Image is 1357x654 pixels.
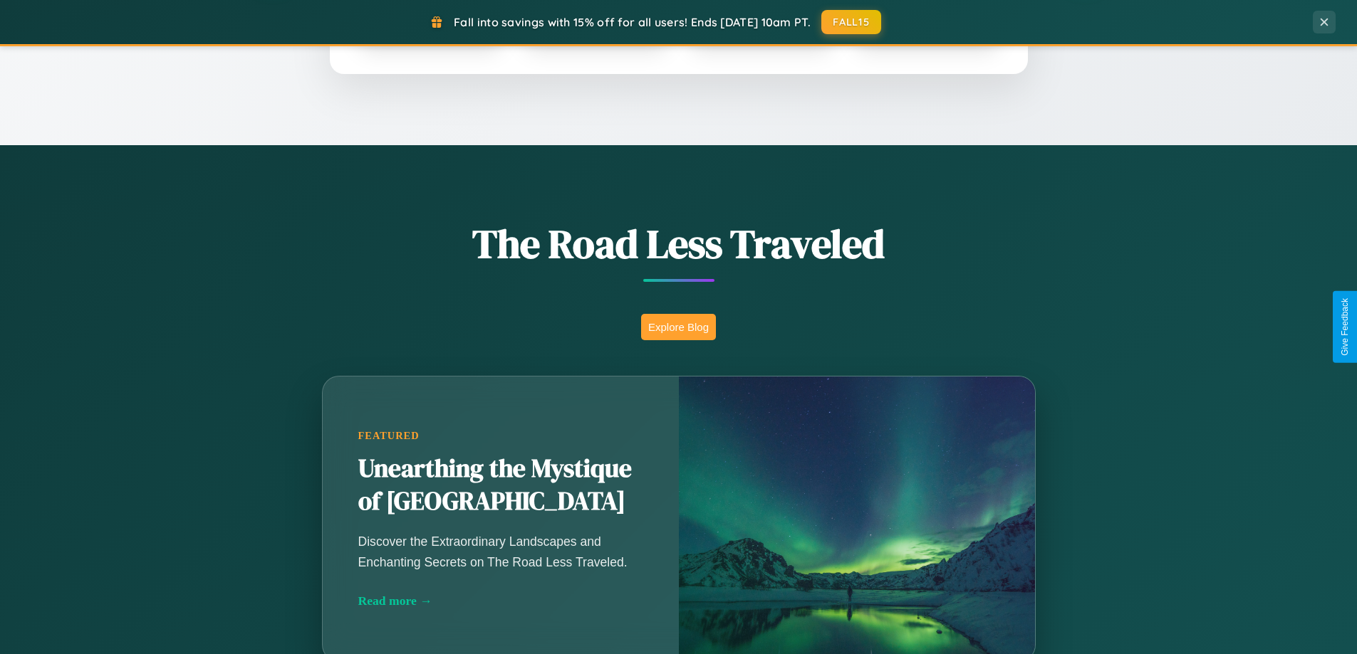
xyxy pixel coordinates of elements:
h2: Unearthing the Mystique of [GEOGRAPHIC_DATA] [358,453,643,518]
span: Fall into savings with 15% off for all users! Ends [DATE] 10am PT. [454,15,811,29]
div: Featured [358,430,643,442]
h1: The Road Less Traveled [251,216,1106,271]
div: Give Feedback [1340,298,1350,356]
button: Explore Blog [641,314,716,340]
div: Read more → [358,594,643,608]
p: Discover the Extraordinary Landscapes and Enchanting Secrets on The Road Less Traveled. [358,532,643,571]
button: FALL15 [821,10,881,34]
